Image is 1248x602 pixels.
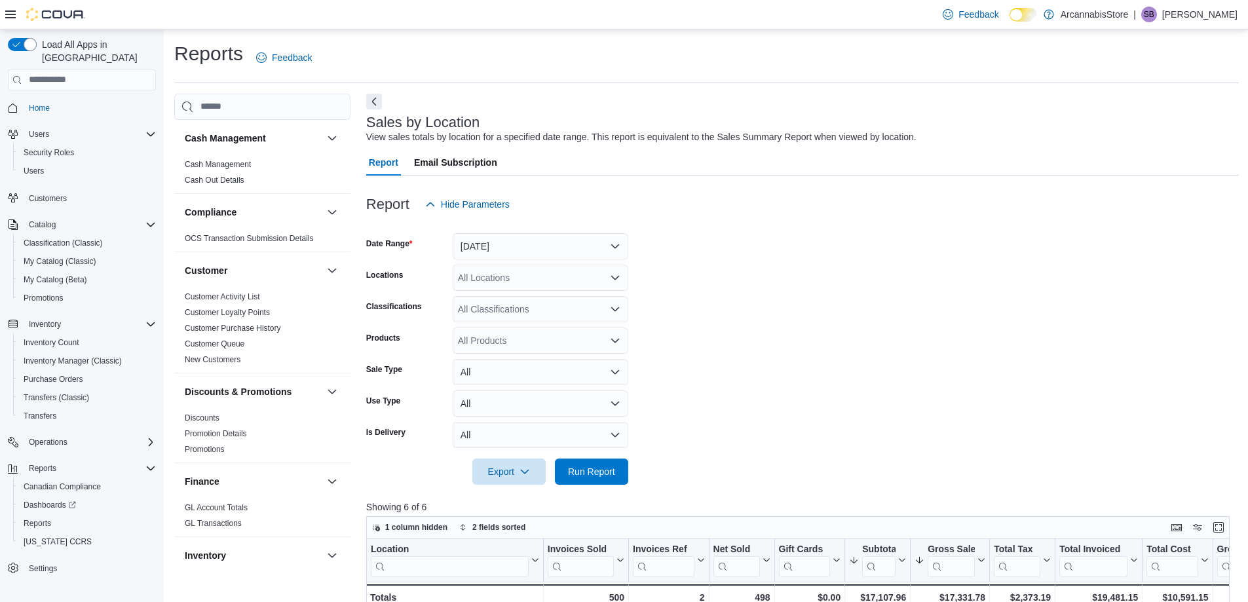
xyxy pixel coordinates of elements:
span: Customers [24,189,156,206]
span: Discounts [185,413,219,423]
button: Invoices Ref [633,544,704,577]
button: Keyboard shortcuts [1169,519,1184,535]
a: Customers [24,191,72,206]
button: Customers [3,188,161,207]
span: Inventory Count [18,335,156,350]
span: Purchase Orders [24,374,83,385]
button: Cash Management [324,130,340,146]
button: My Catalog (Beta) [13,271,161,289]
span: Users [24,166,44,176]
button: Inventory [3,315,161,333]
div: Invoices Sold [548,544,614,556]
span: Catalog [29,219,56,230]
a: GL Transactions [185,519,242,528]
a: Customer Queue [185,339,244,348]
span: Operations [29,437,67,447]
label: Classifications [366,301,422,312]
div: Total Cost [1146,544,1198,577]
img: Cova [26,8,85,21]
div: Invoices Sold [548,544,614,577]
a: Customer Activity List [185,292,260,301]
span: Promotions [18,290,156,306]
button: Open list of options [610,273,620,283]
button: Finance [185,475,322,488]
span: Users [24,126,156,142]
p: ArcannabisStore [1061,7,1129,22]
button: Reports [3,459,161,478]
span: Customer Activity List [185,292,260,302]
button: Purchase Orders [13,370,161,388]
button: Transfers [13,407,161,425]
h3: Report [366,197,409,212]
span: Users [29,129,49,140]
a: New Customers [185,355,240,364]
a: Dashboards [13,496,161,514]
div: Gross Sales [928,544,975,556]
span: Washington CCRS [18,534,156,550]
a: Transfers [18,408,62,424]
div: Invoices Ref [633,544,694,577]
span: Transfers (Classic) [24,392,89,403]
span: GL Transactions [185,518,242,529]
div: Total Tax [994,544,1040,556]
a: Feedback [251,45,317,71]
span: Run Report [568,465,615,478]
a: Home [24,100,55,116]
div: Discounts & Promotions [174,410,350,462]
span: Settings [24,560,156,576]
span: Customer Purchase History [185,323,281,333]
button: Promotions [13,289,161,307]
a: [US_STATE] CCRS [18,534,97,550]
span: Feedback [958,8,998,21]
span: Canadian Compliance [18,479,156,495]
button: Canadian Compliance [13,478,161,496]
span: Purchase Orders [18,371,156,387]
button: Users [13,162,161,180]
button: Total Tax [994,544,1051,577]
span: My Catalog (Classic) [24,256,96,267]
label: Is Delivery [366,427,406,438]
span: Email Subscription [414,149,497,176]
button: Catalog [3,216,161,234]
span: Inventory Count [24,337,79,348]
div: Subtotal [862,544,896,577]
button: Location [371,544,539,577]
div: Net Sold [713,544,759,577]
a: Settings [24,561,62,576]
a: Dashboards [18,497,81,513]
button: Total Invoiced [1059,544,1138,577]
button: Settings [3,559,161,578]
button: Customer [324,263,340,278]
label: Date Range [366,238,413,249]
a: Customer Purchase History [185,324,281,333]
a: Transfers (Classic) [18,390,94,405]
div: Total Cost [1146,544,1198,556]
button: Security Roles [13,143,161,162]
div: Subtotal [862,544,896,556]
button: Inventory Count [13,333,161,352]
input: Dark Mode [1010,8,1037,22]
button: [US_STATE] CCRS [13,533,161,551]
button: Next [366,94,382,109]
button: Discounts & Promotions [324,384,340,400]
span: My Catalog (Beta) [18,272,156,288]
button: Gift Cards [778,544,841,577]
span: Catalog [24,217,156,233]
span: Inventory [29,319,61,329]
span: Dashboards [18,497,156,513]
a: Classification (Classic) [18,235,108,251]
button: Net Sold [713,544,770,577]
div: Gross Sales [928,544,975,577]
button: Inventory [24,316,66,332]
button: Total Cost [1146,544,1208,577]
div: Customer [174,289,350,373]
span: Promotions [24,293,64,303]
div: Location [371,544,529,577]
a: Feedback [937,1,1004,28]
span: Canadian Compliance [24,481,101,492]
button: Users [24,126,54,142]
span: GL Account Totals [185,502,248,513]
div: Finance [174,500,350,536]
button: Hide Parameters [420,191,515,217]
